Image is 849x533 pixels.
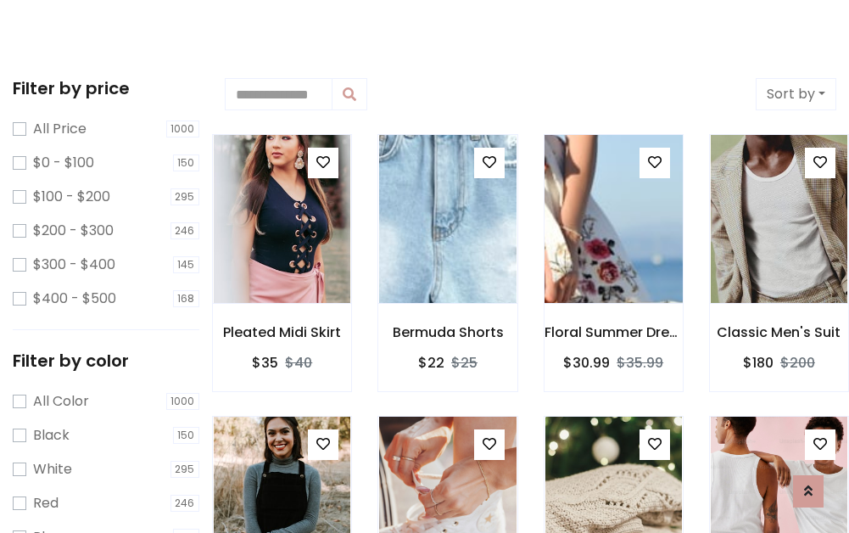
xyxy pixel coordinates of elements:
h6: $30.99 [563,355,610,371]
label: White [33,459,72,480]
span: 168 [173,290,200,307]
h6: $35 [252,355,278,371]
label: Red [33,493,59,513]
label: $0 - $100 [33,153,94,173]
h6: $180 [743,355,774,371]
span: 1000 [166,121,200,137]
del: $25 [451,353,478,373]
h6: Floral Summer Dress [545,324,683,340]
h6: Pleated Midi Skirt [213,324,351,340]
span: 246 [170,495,200,512]
label: Black [33,425,70,446]
del: $35.99 [617,353,663,373]
span: 150 [173,154,200,171]
span: 145 [173,256,200,273]
label: $400 - $500 [33,289,116,309]
del: $200 [780,353,815,373]
h5: Filter by price [13,78,199,98]
span: 246 [170,222,200,239]
span: 150 [173,427,200,444]
label: All Price [33,119,87,139]
button: Sort by [756,78,836,110]
span: 295 [170,461,200,478]
h6: Classic Men's Suit [710,324,848,340]
label: $200 - $300 [33,221,114,241]
h6: Bermuda Shorts [378,324,517,340]
label: All Color [33,391,89,412]
label: $100 - $200 [33,187,110,207]
del: $40 [285,353,312,373]
h6: $22 [418,355,444,371]
span: 295 [170,188,200,205]
span: 1000 [166,393,200,410]
h5: Filter by color [13,351,199,371]
label: $300 - $400 [33,255,115,275]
